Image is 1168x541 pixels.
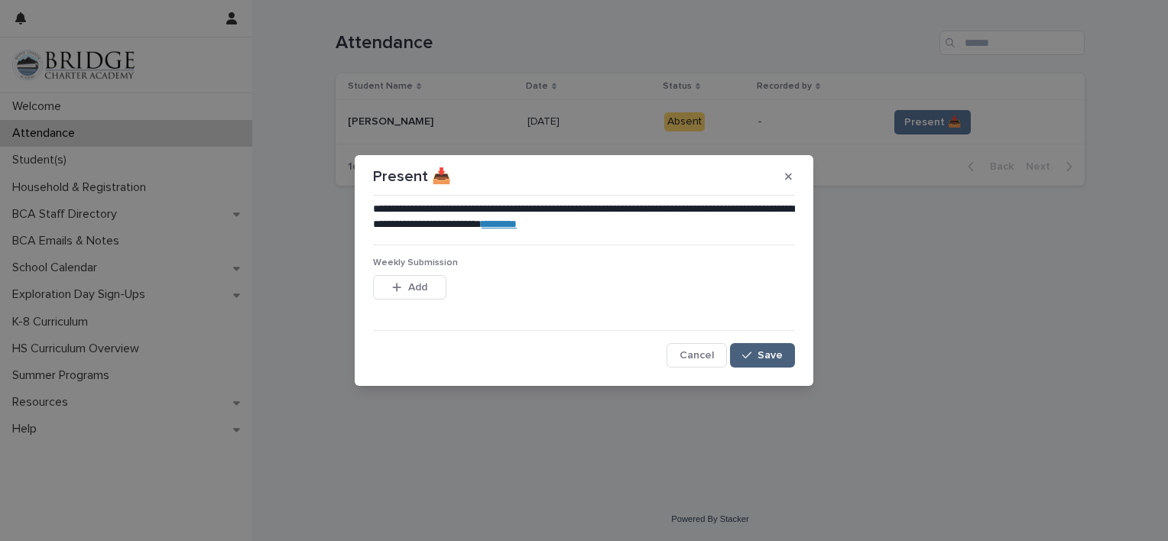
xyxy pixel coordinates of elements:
[680,350,714,361] span: Cancel
[373,167,451,186] p: Present 📥
[373,258,458,267] span: Weekly Submission
[758,350,783,361] span: Save
[373,275,446,300] button: Add
[408,282,427,293] span: Add
[667,343,727,368] button: Cancel
[730,343,795,368] button: Save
